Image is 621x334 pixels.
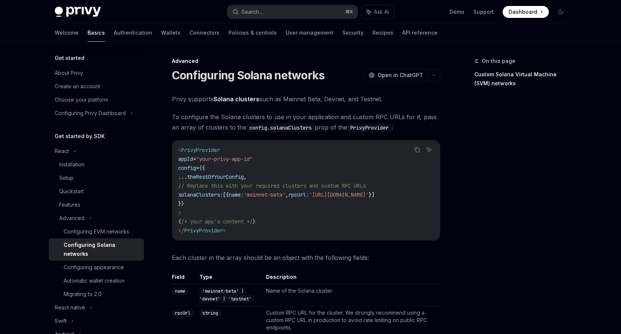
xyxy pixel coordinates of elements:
a: Choose your platform [49,93,144,106]
span: PrivyProvider [181,147,220,153]
div: React [55,147,69,156]
span: To configure the Solana clusters to use in your application and custom RPC URLs for it, pass an a... [172,112,440,133]
th: Field [172,273,196,284]
code: rpcUrl [172,309,193,317]
span: config [178,165,196,171]
button: Open in ChatGPT [364,69,428,82]
span: > [223,227,226,234]
h5: Get started by SDK [55,132,105,141]
div: Installation [59,160,84,169]
a: Security [342,24,364,42]
span: PrivyProvider [184,227,223,234]
a: Configuring appearance [49,261,144,274]
span: { [202,165,205,171]
div: Create an account [55,82,100,91]
span: } [181,200,184,207]
div: Choose your platform [55,95,108,104]
span: ⌘ K [345,9,353,15]
button: Ask AI [424,145,434,155]
a: Demo [449,8,464,16]
code: string [199,309,221,317]
div: Configuring Solana networks [64,241,140,258]
div: Advanced [59,214,84,223]
a: Setup [49,171,144,185]
span: }] [369,191,375,198]
div: Setup [59,174,74,182]
code: config.solanaClusters [246,124,315,132]
code: PrivyProvider [347,124,392,132]
td: Name of the Solana cluster. [263,284,440,306]
span: '[URL][DOMAIN_NAME]' [309,191,369,198]
span: Dashboard [509,8,537,16]
span: , [285,191,288,198]
div: Features [59,200,80,209]
button: Copy the contents from the code block [412,145,422,155]
span: Open in ChatGPT [378,71,423,79]
div: Quickstart [59,187,84,196]
span: "your-privy-app-id" [196,156,253,162]
a: Support [473,8,494,16]
span: { [199,165,202,171]
div: Migrating to 2.0 [64,290,102,299]
a: Custom Solana Virtual Machine (SVM) networks [474,69,573,89]
span: // Replace this with your required clusters and custom RPC URLs [178,182,366,189]
th: Type [196,273,263,284]
div: Configuring appearance [64,263,124,272]
a: Connectors [189,24,220,42]
span: Ask AI [374,8,389,16]
span: /* your app's content */ [181,218,253,225]
div: Configuring EVM networks [64,227,129,236]
span: , [244,174,247,180]
a: Authentication [114,24,152,42]
span: theRestOfYourConfig [187,174,244,180]
div: Automatic wallet creation [64,276,125,285]
span: ... [178,174,187,180]
a: Quickstart [49,185,144,198]
span: Each cluster in the array should be an object with the following fields: [172,252,440,263]
span: solanaClusters: [178,191,223,198]
a: Basics [87,24,105,42]
a: Configuring EVM networks [49,225,144,238]
a: Automatic wallet creation [49,274,144,287]
h5: Get started [55,54,84,63]
span: > [178,209,181,216]
a: Wallets [161,24,180,42]
span: = [196,165,199,171]
a: Migrating to 2.0 [49,287,144,301]
span: Privy supports such as Mainnet Beta, Devnet, and Testnet. [172,94,440,104]
a: Policies & controls [228,24,277,42]
span: name: [229,191,244,198]
th: Description [263,273,440,284]
span: </ [178,227,184,234]
a: Installation [49,158,144,171]
span: On this page [482,57,515,66]
div: Advanced [172,57,440,65]
a: Configuring Solana networks [49,238,144,261]
span: [{ [223,191,229,198]
a: Solana clusters [214,95,259,103]
span: } [178,200,181,207]
button: Search...⌘K [227,5,358,19]
h1: Configuring Solana networks [172,69,325,82]
a: Features [49,198,144,211]
button: Ask AI [361,5,394,19]
span: appId [178,156,193,162]
div: Search... [241,7,262,16]
img: dark logo [55,7,101,17]
div: React native [55,303,85,312]
code: name [172,287,188,295]
span: = [193,156,196,162]
a: API reference [402,24,438,42]
code: 'mainnet-beta' | 'devnet' | 'testnet' [199,287,255,303]
a: Recipes [372,24,393,42]
span: 'mainnet-beta' [244,191,285,198]
span: } [253,218,256,225]
a: About Privy [49,66,144,80]
div: About Privy [55,69,83,77]
div: Configuring Privy Dashboard [55,109,126,118]
div: Swift [55,316,67,325]
a: User management [286,24,333,42]
span: < [178,147,181,153]
a: Dashboard [503,6,549,18]
span: rpcUrl: [288,191,309,198]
